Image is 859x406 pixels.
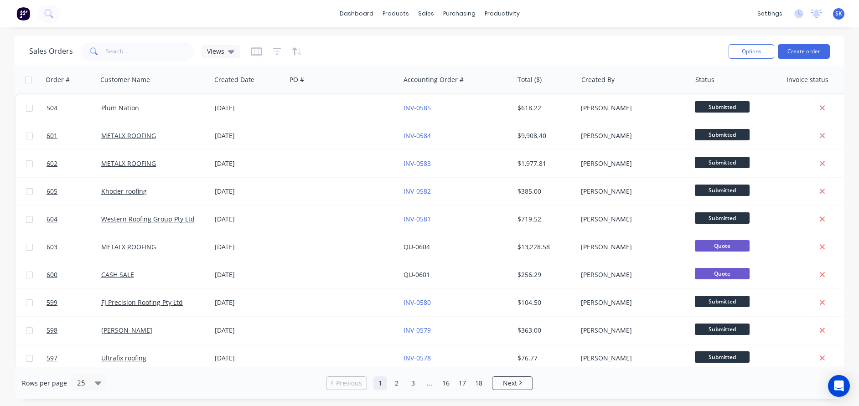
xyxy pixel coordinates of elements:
div: [DATE] [215,215,283,224]
span: Views [207,46,224,56]
div: sales [414,7,439,21]
a: Plum Nation [101,103,139,112]
a: INV-0578 [404,354,431,362]
div: [DATE] [215,131,283,140]
a: Page 1 is your current page [373,376,387,390]
div: Customer Name [100,75,150,84]
img: Factory [16,7,30,21]
span: 599 [47,298,57,307]
div: $13,228.58 [517,242,571,252]
div: PO # [290,75,304,84]
a: 601 [47,122,101,149]
div: Created Date [214,75,254,84]
span: 600 [47,270,57,279]
span: Submitted [695,129,750,140]
span: Submitted [695,185,750,196]
a: 602 [47,150,101,177]
div: [PERSON_NAME] [581,326,682,335]
span: 504 [47,103,57,113]
div: [DATE] [215,242,283,252]
span: 603 [47,242,57,252]
div: [DATE] [215,298,283,307]
button: Create order [778,44,830,59]
a: 604 [47,206,101,233]
div: [DATE] [215,103,283,113]
span: SK [835,10,842,18]
a: Western Roofing Group Pty Ltd [101,215,195,223]
a: INV-0583 [404,159,431,168]
div: [PERSON_NAME] [581,103,682,113]
span: 604 [47,215,57,224]
span: Previous [336,379,362,388]
a: Next page [492,379,533,388]
a: INV-0579 [404,326,431,334]
div: Open Intercom Messenger [828,375,850,397]
a: 598 [47,317,101,344]
a: 605 [47,178,101,205]
span: Quote [695,268,750,279]
span: Submitted [695,212,750,224]
a: Previous page [326,379,367,388]
div: productivity [480,7,524,21]
span: Submitted [695,324,750,335]
div: products [378,7,414,21]
a: INV-0582 [404,187,431,195]
a: Khoder roofing [101,187,147,195]
span: 605 [47,187,57,196]
div: [PERSON_NAME] [581,270,682,279]
a: 599 [47,289,101,316]
div: [PERSON_NAME] [581,187,682,196]
span: Next [503,379,517,388]
span: Submitted [695,296,750,307]
a: Jump forward [423,376,436,390]
a: CASH SALE [101,270,134,279]
span: Rows per page [22,379,67,388]
button: Options [729,44,774,59]
div: [PERSON_NAME] [581,242,682,252]
h1: Sales Orders [29,47,73,56]
a: QU-0604 [404,242,430,251]
div: Status [695,75,714,84]
span: 597 [47,354,57,363]
div: Created By [581,75,615,84]
a: INV-0585 [404,103,431,112]
span: 601 [47,131,57,140]
a: Page 16 [439,376,453,390]
span: 602 [47,159,57,168]
div: $363.00 [517,326,571,335]
div: Total ($) [517,75,542,84]
div: [DATE] [215,354,283,363]
span: Submitted [695,157,750,168]
div: [PERSON_NAME] [581,354,682,363]
div: [DATE] [215,326,283,335]
div: Accounting Order # [404,75,464,84]
input: Search... [106,42,195,61]
a: QU-0601 [404,270,430,279]
a: METALX ROOFING [101,131,156,140]
a: 603 [47,233,101,261]
div: [PERSON_NAME] [581,215,682,224]
a: [PERSON_NAME] [101,326,152,334]
div: $9,908.40 [517,131,571,140]
div: Order # [46,75,70,84]
a: Page 17 [455,376,469,390]
span: Submitted [695,101,750,113]
div: $618.22 [517,103,571,113]
div: [DATE] [215,159,283,168]
div: $385.00 [517,187,571,196]
div: $76.77 [517,354,571,363]
a: METALX ROOFING [101,159,156,168]
div: $1,977.81 [517,159,571,168]
a: INV-0581 [404,215,431,223]
a: Page 18 [472,376,486,390]
ul: Pagination [322,376,537,390]
div: $104.50 [517,298,571,307]
a: dashboard [335,7,378,21]
a: 504 [47,94,101,122]
a: Ultrafix roofing [101,354,146,362]
span: Quote [695,240,750,252]
div: [PERSON_NAME] [581,298,682,307]
div: purchasing [439,7,480,21]
span: 598 [47,326,57,335]
div: $256.29 [517,270,571,279]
